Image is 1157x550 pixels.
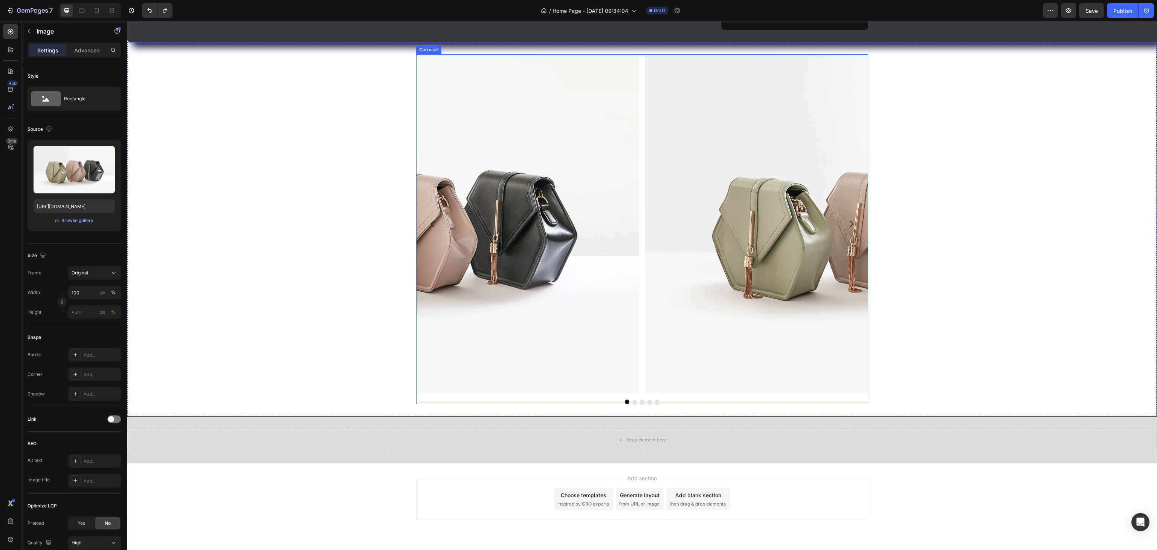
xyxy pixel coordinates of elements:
[3,3,56,18] button: 7
[1113,7,1132,15] div: Publish
[27,73,38,80] div: Style
[543,480,599,486] span: then drag & drop elements
[142,3,172,18] div: Undo/Redo
[100,289,105,296] div: px
[68,266,121,280] button: Original
[27,124,53,135] div: Source
[434,470,479,478] div: Choose templates
[37,27,101,36] p: Image
[27,334,41,341] div: Shape
[27,476,50,483] div: Image title
[430,480,482,486] span: inspired by CRO experts
[6,138,18,144] div: Beta
[27,520,44,527] div: Preload
[100,309,105,316] div: px
[295,192,316,213] button: Carousel Back Arrow
[505,378,510,383] button: Dot
[497,453,533,461] span: Add section
[109,288,118,297] button: px
[27,391,45,397] div: Shadow
[34,199,115,213] input: https://example.com/image.jpg
[27,440,37,447] div: SEO
[109,308,118,317] button: px
[493,470,533,478] div: Generate layout
[68,305,121,319] input: px%
[72,270,88,276] span: Original
[27,289,40,296] label: Width
[520,378,525,383] button: Dot
[1079,3,1104,18] button: Save
[72,540,81,545] span: High
[61,217,93,224] div: Browse gallery
[27,416,37,423] div: Link
[84,458,119,465] div: Add...
[498,378,502,383] button: Dot
[68,286,121,299] input: px%
[548,470,594,478] div: Add blank section
[55,216,60,225] span: or
[1131,513,1149,531] div: Open Intercom Messenger
[492,480,533,486] span: from URL or image
[64,90,110,107] div: Rectangle
[518,33,970,372] img: image_demo.jpg
[27,251,47,261] div: Size
[34,146,115,193] img: preview-image
[127,21,1157,550] iframe: To enrich screen reader interactions, please activate Accessibility in Grammarly extension settings
[78,520,85,527] span: Yes
[111,309,116,316] div: %
[111,289,116,296] div: %
[27,371,43,378] div: Corner
[98,288,107,297] button: %
[1085,8,1098,14] span: Save
[84,352,119,358] div: Add...
[549,7,551,15] span: /
[27,538,53,548] div: Quality
[654,7,665,14] span: Draft
[27,351,42,358] div: Border
[27,457,43,464] div: Alt text
[7,80,18,86] div: 450
[291,25,313,32] div: Carousel
[61,217,94,224] button: Browse gallery
[98,308,107,317] button: %
[37,46,58,54] p: Settings
[84,391,119,398] div: Add...
[27,309,41,316] label: Height
[500,416,540,422] div: Drop element here
[714,192,735,213] button: Carousel Next Arrow
[74,46,100,54] p: Advanced
[27,503,57,509] div: Optimize LCP
[105,520,111,527] span: No
[84,478,119,484] div: Add...
[27,270,41,276] label: Frame
[1107,3,1139,18] button: Publish
[553,7,628,15] span: Home Page - [DATE] 09:34:04
[49,6,53,15] p: 7
[84,371,119,378] div: Add...
[528,378,533,383] button: Dot
[68,536,121,550] button: High
[513,378,517,383] button: Dot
